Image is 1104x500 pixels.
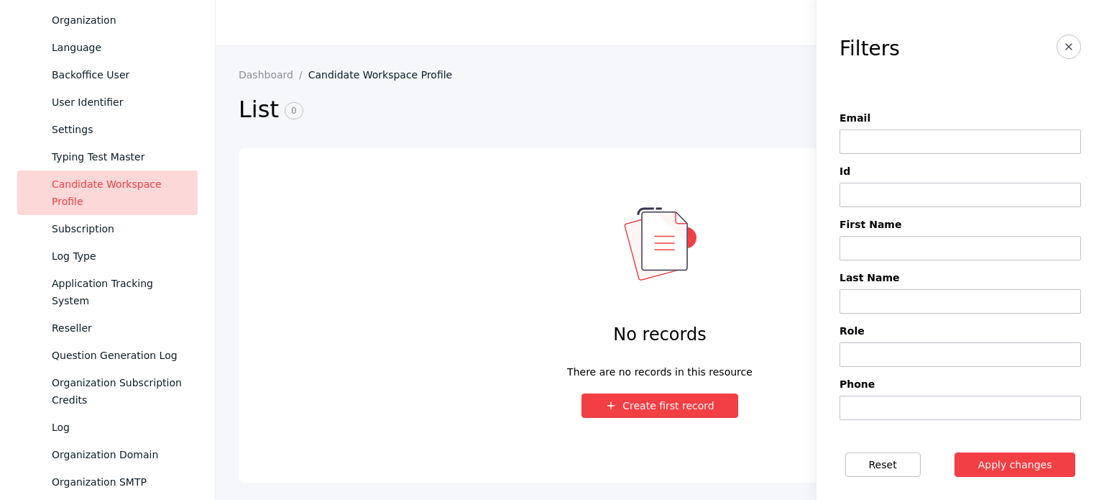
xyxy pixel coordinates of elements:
div: Subscription [52,220,186,237]
div: Organization [52,12,186,29]
a: Organization SMTP [17,468,198,496]
button: Reset [845,453,921,477]
a: Log [17,414,198,441]
label: Email [839,112,1081,124]
a: Application Tracking System [17,270,198,314]
label: Phone [839,378,1081,390]
h3: Filters [839,37,900,60]
div: Candidate Workspace Profile [52,176,186,210]
a: Reseller [17,314,198,342]
button: Create first record [581,394,738,418]
span: 0 [285,102,303,119]
div: Log Type [52,247,186,265]
div: Organization Subscription Credits [52,374,186,409]
a: User Identifier [17,88,198,116]
label: Last Name [839,272,1081,283]
div: There are no records in this resource [567,363,753,371]
a: Question Generation Log [17,342,198,369]
a: Backoffice User [17,61,198,88]
div: Question Generation Log [52,347,186,364]
div: Settings [52,121,186,138]
a: Typing Test Master [17,143,198,171]
label: Id [839,165,1081,177]
div: Application Tracking System [52,275,186,309]
div: Log [52,419,186,436]
a: Settings [17,116,198,143]
label: First Name [839,219,1081,230]
a: Organization Domain [17,441,198,468]
a: Candidate Workspace Profile [308,69,464,81]
label: Role [839,325,1081,337]
div: Language [52,39,186,56]
h2: List [239,95,840,125]
div: Organization Domain [52,446,186,463]
h4: No records [613,323,706,346]
a: Language [17,34,198,61]
div: Reseller [52,319,186,337]
div: Organization SMTP [52,473,186,491]
div: Typing Test Master [52,148,186,165]
div: User Identifier [52,94,186,111]
a: Subscription [17,215,198,242]
a: Log Type [17,242,198,270]
button: Apply changes [954,453,1076,477]
a: Organization Subscription Credits [17,369,198,414]
a: Dashboard [239,69,308,81]
a: Organization [17,6,198,34]
a: Candidate Workspace Profile [17,171,198,215]
div: Backoffice User [52,66,186,83]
